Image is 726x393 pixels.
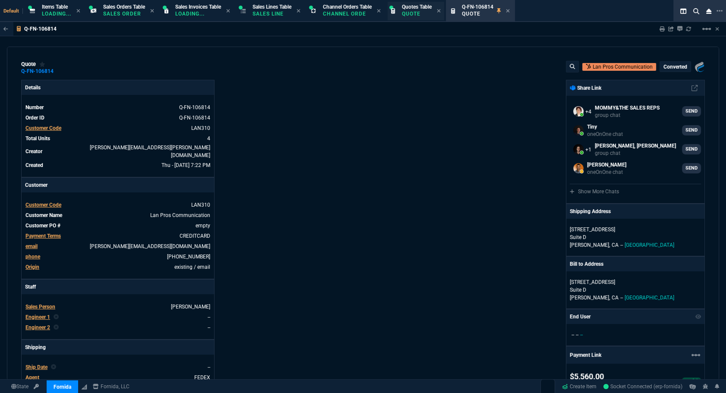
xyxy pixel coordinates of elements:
[194,374,210,380] a: FEDEX
[663,63,687,70] p: converted
[253,4,291,10] span: Sales Lines Table
[25,211,211,220] tr: undefined
[612,295,619,301] span: CA
[191,125,210,131] a: LAN310
[571,332,574,338] span: --
[612,242,619,248] span: CA
[682,163,701,173] a: SEND
[570,103,701,120] a: seti.shadab@fornida.com,alicia.bostic@fornida.com,Brian.Over@fornida.com,mohammed.wafek@fornida.c...
[570,233,701,241] p: Suite D
[25,304,55,310] span: Sales Person
[3,8,23,14] span: Default
[462,4,493,10] span: Q-FN-106814
[25,134,211,143] tr: undefined
[9,383,31,390] a: Global State
[682,106,701,116] a: SEND
[25,221,211,230] tr: undefined
[3,26,8,32] nx-icon: Back to Table
[25,161,211,170] tr: undefined
[25,324,50,330] span: Engineer 2
[570,313,590,321] p: End User
[25,124,211,132] tr: undefined
[25,201,211,209] tr: undefined
[25,135,50,141] span: Total Units
[625,295,674,301] span: [GEOGRAPHIC_DATA]
[620,242,623,248] span: --
[570,141,701,158] a: steven.huang@fornida.com,carlos.ocampo@fornida.com
[25,233,61,239] span: Payment Terms
[42,10,71,17] p: Loading...
[90,145,210,158] span: fiona.rossi@fornida.com
[22,280,214,294] p: Staff
[25,143,211,160] tr: undefined
[25,125,61,131] span: Customer Code
[570,226,701,233] p: [STREET_ADDRESS]
[150,212,210,218] a: Lan Pros Communication
[22,178,214,192] p: Customer
[25,115,44,121] span: Order ID
[559,380,600,393] a: Create Item
[39,61,45,68] div: Add to Watchlist
[25,212,62,218] span: Customer Name
[191,202,210,208] span: LAN310
[25,263,211,271] tr: undefined
[25,364,47,370] span: Ship Date
[677,6,690,16] nx-icon: Split Panels
[175,4,221,10] span: Sales Invoices Table
[576,332,578,338] span: --
[570,295,610,301] span: [PERSON_NAME],
[25,232,211,240] tr: undefined
[691,350,701,360] mat-icon: Example home icon
[595,112,660,119] p: group chat
[54,324,59,331] nx-icon: Clear selected rep
[620,295,623,301] span: --
[595,150,676,157] p: group chat
[715,25,719,32] a: Hide Workbench
[690,6,703,16] nx-icon: Search
[25,243,38,249] span: email
[25,242,211,251] tr: silvio@lan-pros.com
[587,131,623,138] p: oneOnOne chat
[682,144,701,154] a: SEND
[595,142,676,150] p: [PERSON_NAME], [PERSON_NAME]
[603,383,682,390] a: AeyP61KXUYQrApKVAABq
[180,233,210,239] a: CREDITCARD
[595,104,660,112] p: MOMMY&THE SALES REPS
[570,371,609,383] p: $5,560.00
[587,123,623,131] p: Tiny
[54,313,59,321] nx-icon: Clear selected rep
[90,383,132,390] a: msbcCompanyName
[570,278,701,286] p: [STREET_ADDRESS]
[25,113,211,122] tr: See Marketplace Order
[226,8,230,15] nx-icon: Close Tab
[580,332,583,338] span: --
[21,71,54,72] div: Q-FN-106814
[587,169,626,176] p: oneOnOne chat
[593,63,653,71] p: Lan Pros Communication
[570,208,611,215] p: Shipping Address
[25,104,44,110] span: Number
[25,363,211,371] tr: undefined
[437,8,441,15] nx-icon: Close Tab
[175,10,218,17] p: Loading...
[76,8,80,15] nx-icon: Close Tab
[25,302,211,311] tr: undefined
[682,125,701,135] a: SEND
[25,374,39,380] span: Agent
[682,377,701,385] div: paid
[196,223,210,229] a: empty
[179,104,210,110] span: See Marketplace Order
[150,8,154,15] nx-icon: Close Tab
[603,384,682,390] span: Socket Connected (erp-fornida)
[506,8,510,15] nx-icon: Close Tab
[171,304,210,310] a: [PERSON_NAME]
[587,161,626,169] p: [PERSON_NAME]
[402,4,432,10] span: Quotes Table
[31,383,41,390] a: API TOKEN
[24,25,57,32] p: Q-FN-106814
[25,148,42,154] span: Creator
[103,4,145,10] span: Sales Orders Table
[695,313,701,321] nx-icon: Show/Hide End User to Customer
[462,10,493,17] p: Quote
[22,340,214,355] p: Shipping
